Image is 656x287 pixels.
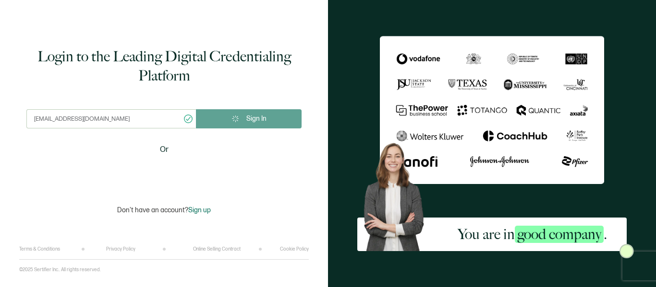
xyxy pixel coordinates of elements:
[19,267,101,273] p: ©2025 Sertifier Inc.. All rights reserved.
[106,246,135,252] a: Privacy Policy
[515,226,604,243] span: good company
[380,36,604,184] img: Sertifier Login - You are in <span class="strong-h">good company</span>.
[19,246,60,252] a: Terms & Conditions
[160,144,169,156] span: Or
[117,206,211,214] p: Don't have an account?
[104,162,224,183] iframe: Sign in with Google Button
[458,225,607,244] h2: You are in .
[183,114,194,124] ion-icon: checkmark circle outline
[357,138,438,251] img: Sertifier Login - You are in <span class="strong-h">good company</span>. Hero
[620,244,634,258] img: Sertifier Login
[280,246,309,252] a: Cookie Policy
[26,47,302,85] h1: Login to the Leading Digital Credentialing Platform
[193,246,241,252] a: Online Selling Contract
[188,206,211,214] span: Sign up
[26,109,196,128] input: Enter your work email address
